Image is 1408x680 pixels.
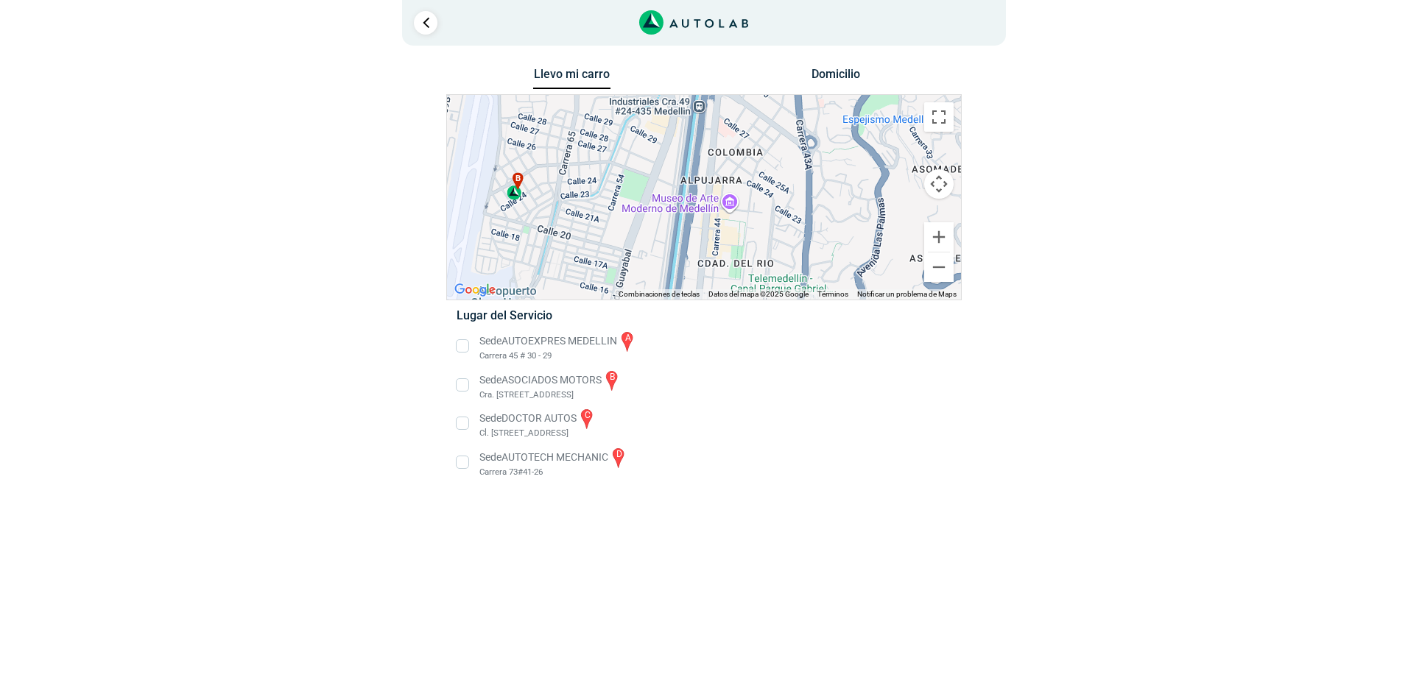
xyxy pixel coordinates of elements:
button: Controles de visualización del mapa [924,169,954,199]
a: Ir al paso anterior [414,11,437,35]
img: Google [451,280,499,300]
span: Datos del mapa ©2025 Google [708,290,809,298]
button: Domicilio [798,67,875,88]
button: Llevo mi carro [533,67,610,90]
a: Notificar un problema de Maps [857,290,957,298]
a: Términos (se abre en una nueva pestaña) [817,290,848,298]
span: b [515,172,521,185]
a: Link al sitio de autolab [639,15,749,29]
button: Ampliar [924,222,954,252]
button: Combinaciones de teclas [619,289,700,300]
button: Cambiar a la vista en pantalla completa [924,102,954,132]
button: Reducir [924,252,954,282]
a: Abre esta zona en Google Maps (se abre en una nueva ventana) [451,280,499,300]
h5: Lugar del Servicio [457,308,951,322]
